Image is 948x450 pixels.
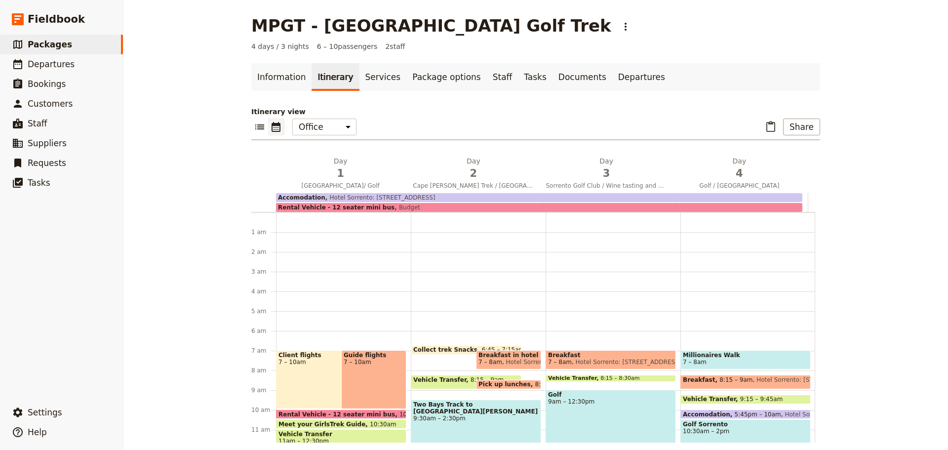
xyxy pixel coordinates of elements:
h2: Day [679,156,800,181]
span: Guide flights [344,352,404,359]
span: Breakfast [683,376,719,383]
span: Hotel Sorrento: [STREET_ADDRESS] [325,194,435,201]
span: Hotel Sorrento: [STREET_ADDRESS] [753,376,862,388]
span: 8:15 – 9am [719,376,752,388]
div: Pick up lunches8:30 – 9am [476,380,541,389]
div: 8 am [251,367,276,374]
div: Vehicle Transfer8:15 – 9am [411,375,521,389]
span: Two Bays Track to [GEOGRAPHIC_DATA][PERSON_NAME] [413,401,539,415]
span: 10:30am – 2pm [683,428,808,435]
span: Suppliers [28,138,67,148]
div: Guide flights7 – 10am [341,350,406,409]
span: 2 [413,166,534,181]
button: Add before day 1 [272,158,281,168]
span: 9am – 12:30pm [548,398,673,405]
span: 3 [546,166,667,181]
div: 9 am [251,386,276,394]
button: List view [251,119,268,135]
div: Breakfast7 – 8amHotel Sorrento: [STREET_ADDRESS] [546,350,676,369]
div: 4 am [251,287,276,295]
span: Hotel Sorrento: [STREET_ADDRESS] [781,411,890,417]
span: Golf / [GEOGRAPHIC_DATA] [675,182,804,190]
span: Vehicle Transfer [278,431,404,438]
div: Rental Vehicle - 12 seater mini busBudgetAccomodationHotel Sorrento: [STREET_ADDRESS] [276,193,808,212]
span: Customers [28,99,73,109]
span: 9:30am – 2:30pm [413,415,539,422]
span: 8:30 – 9am [535,381,568,388]
button: Paste itinerary item [762,119,779,135]
span: Fieldbook [28,12,85,27]
span: Rental Vehicle - 12 seater mini bus [278,204,395,211]
button: Add after day 4 [803,172,813,182]
span: 6 – 10 passengers [317,41,378,51]
span: Requests [28,158,66,168]
span: Vehicle Transfer [413,376,471,383]
span: [GEOGRAPHIC_DATA]/ Golf [276,182,405,190]
div: Breakfast in hotel7 – 8amHotel Sorrento: [STREET_ADDRESS] [476,350,541,369]
span: 11am – 12:30pm [278,438,404,445]
button: Add before day 3 [537,156,547,193]
div: 7 am [251,347,276,355]
span: Help [28,427,47,437]
div: 10 am [251,406,276,414]
span: 7 – 8am [478,359,502,366]
span: 4 days / 3 nights [251,41,309,51]
button: Add before day 2 [404,156,414,193]
span: Staff [28,119,47,128]
span: Cape [PERSON_NAME] Trek / [GEOGRAPHIC_DATA] [409,182,538,190]
p: Itinerary view [251,107,820,117]
span: Vehicle Transfer [548,375,600,381]
h2: Day [413,156,534,181]
button: Day2Cape [PERSON_NAME] Trek / [GEOGRAPHIC_DATA] [409,156,542,193]
span: Tasks [28,178,50,188]
h2: Day [280,156,401,181]
span: 4 [679,166,800,181]
span: Bookings [28,79,66,89]
a: Information [251,63,312,91]
span: Millionaires Walk [683,352,808,359]
div: Client flights7 – 10am [276,350,387,409]
h2: Day [546,156,667,181]
span: Rental Vehicle - 12 seater mini bus [278,411,399,417]
div: Millionaires Walk7 – 8am [680,350,811,369]
a: Staff [487,63,518,91]
span: 10:30am [370,421,396,427]
button: Add before day 4 [670,156,680,193]
span: Pick up lunches [478,381,535,388]
span: 7 – 8am [683,359,707,366]
span: Breakfast in hotel [478,352,539,359]
button: Share [783,119,820,135]
span: 6:45 – 7:15am [482,346,525,353]
button: Add after day 4 [803,158,813,168]
span: Vehicle Transfer [683,396,740,403]
button: Day1[GEOGRAPHIC_DATA]/ Golf [276,156,409,193]
div: 2 am [251,248,276,256]
div: Meet your GirlsTrek Guide10:30am [276,419,406,429]
span: Accomodation [278,194,325,201]
span: 7 – 10am [344,359,404,366]
div: 1 am [251,228,276,236]
div: Vehicle Transfer8:15 – 8:30am [546,375,676,382]
div: 5 am [251,307,276,315]
div: Accomodation5:45pm – 10amHotel Sorrento: [STREET_ADDRESS] [680,409,811,419]
span: 9:15 – 9:45am [740,396,783,403]
a: Tasks [518,63,553,91]
span: Golf Sorrento [683,421,808,428]
span: 8:15 – 9am [471,376,504,388]
a: Itinerary [312,63,359,91]
span: 10am – 5pm [399,411,436,417]
button: Day3Sorrento Golf Club / Wine tasting and winery lunch [542,156,675,193]
span: 8:15 – 8:30am [600,375,639,381]
div: 11 am [251,426,276,434]
span: 7 – 10am [278,359,384,366]
button: Actions [617,18,634,35]
div: AccomodationHotel Sorrento: [STREET_ADDRESS] [276,193,802,202]
span: Meet your GirlsTrek Guide [278,421,370,427]
span: Collect trek Snacks [413,346,482,353]
div: 3 am [251,268,276,276]
span: Sorrento Golf Club / Wine tasting and winery lunch [542,182,671,190]
span: Golf [548,391,673,398]
div: Breakfast8:15 – 9amHotel Sorrento: [STREET_ADDRESS] [680,375,811,389]
span: Hotel Sorrento: [STREET_ADDRESS] [502,359,611,366]
span: Settings [28,408,62,417]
